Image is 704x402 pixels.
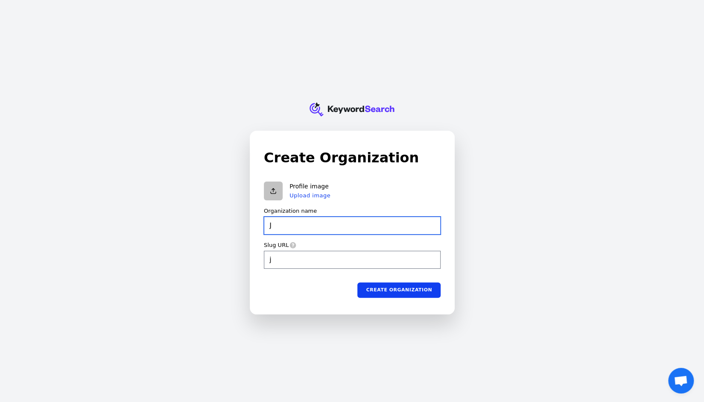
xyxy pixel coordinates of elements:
span: A slug is a human-readable ID that must be unique. It’s often used in URLs. [289,241,296,248]
label: Organization name [264,207,317,215]
button: Create organization [357,282,441,297]
h1: Create Organization [264,147,441,168]
p: Profile image [289,183,330,191]
button: Upload image [289,192,330,199]
label: Slug URL [264,241,289,249]
button: Upload organization logo [264,182,283,200]
div: Open chat [668,368,694,393]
